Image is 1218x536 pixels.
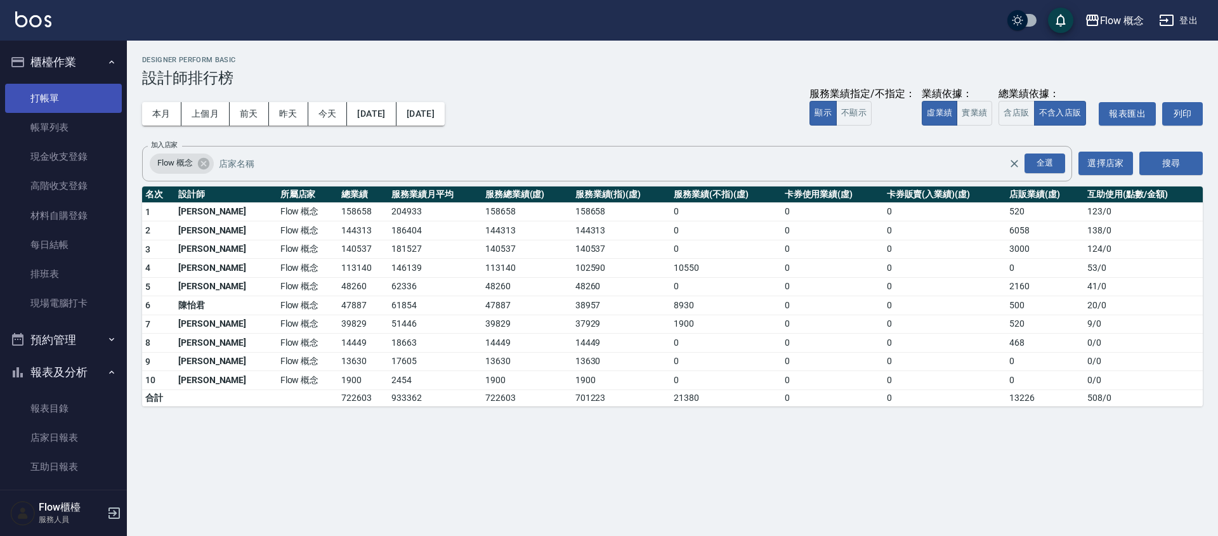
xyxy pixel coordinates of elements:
button: 不顯示 [836,101,872,126]
td: Flow 概念 [277,277,339,296]
label: 加入店家 [151,140,178,150]
td: 468 [1006,334,1084,353]
td: 21380 [671,389,782,406]
button: 實業績 [957,101,992,126]
td: 13226 [1006,389,1084,406]
button: 列印 [1162,102,1203,126]
td: 14449 [482,334,572,353]
td: [PERSON_NAME] [175,277,277,296]
td: 14449 [338,334,388,353]
td: 144313 [572,221,671,240]
span: 4 [145,263,150,273]
td: 38957 [572,296,671,315]
td: 113140 [482,259,572,278]
td: Flow 概念 [277,334,339,353]
button: 前天 [230,102,269,126]
td: 0 [782,315,884,334]
div: 總業績依據： [999,88,1092,101]
span: 8 [145,337,150,348]
td: [PERSON_NAME] [175,240,277,259]
td: 2160 [1006,277,1084,296]
th: 服務業績月平均 [388,186,481,203]
td: 合計 [142,389,175,406]
td: 47887 [482,296,572,315]
td: 124 / 0 [1084,240,1203,259]
td: 181527 [388,240,481,259]
td: 0 [884,240,1007,259]
h3: 設計師排行榜 [142,69,1203,87]
td: 10550 [671,259,782,278]
button: 登出 [1154,9,1203,32]
td: 144313 [482,221,572,240]
a: 高階收支登錄 [5,171,122,200]
td: 0 [782,296,884,315]
td: 0 / 0 [1084,371,1203,390]
th: 卡券使用業績(虛) [782,186,884,203]
td: 48260 [338,277,388,296]
td: [PERSON_NAME] [175,221,277,240]
td: 13630 [338,352,388,371]
td: 0 [884,371,1007,390]
div: Flow 概念 [1100,13,1144,29]
a: 現場電腦打卡 [5,289,122,318]
button: 虛業績 [922,101,957,126]
td: [PERSON_NAME] [175,371,277,390]
button: save [1048,8,1073,33]
td: 146139 [388,259,481,278]
td: 102590 [572,259,671,278]
td: 722603 [482,389,572,406]
td: 61854 [388,296,481,315]
td: Flow 概念 [277,202,339,221]
td: 39829 [482,315,572,334]
td: 144313 [338,221,388,240]
td: [PERSON_NAME] [175,352,277,371]
h2: Designer Perform Basic [142,56,1203,64]
td: 0 [782,352,884,371]
td: 140537 [482,240,572,259]
td: 0 [782,240,884,259]
td: 0 [884,259,1007,278]
td: 0 [782,371,884,390]
td: 0 [884,352,1007,371]
button: 選擇店家 [1078,152,1133,175]
img: Logo [15,11,51,27]
td: 0 [884,202,1007,221]
td: 0 [782,334,884,353]
td: 1900 [482,371,572,390]
td: 0 [671,334,782,353]
td: 17605 [388,352,481,371]
td: 138 / 0 [1084,221,1203,240]
td: 0 [671,221,782,240]
td: Flow 概念 [277,315,339,334]
button: 今天 [308,102,348,126]
button: 報表匯出 [1099,102,1156,126]
a: 材料自購登錄 [5,201,122,230]
td: 13630 [572,352,671,371]
td: Flow 概念 [277,240,339,259]
td: 0 [884,334,1007,353]
span: 10 [145,375,156,385]
a: 互助日報表 [5,452,122,481]
button: Open [1022,151,1068,176]
table: a dense table [142,186,1203,407]
span: 6 [145,300,150,310]
td: 0 [782,389,884,406]
td: 20 / 0 [1084,296,1203,315]
td: 0 [1006,259,1084,278]
td: [PERSON_NAME] [175,315,277,334]
td: 113140 [338,259,388,278]
td: 1900 [671,315,782,334]
td: 0 [782,277,884,296]
button: [DATE] [396,102,445,126]
td: 123 / 0 [1084,202,1203,221]
button: [DATE] [347,102,396,126]
td: [PERSON_NAME] [175,202,277,221]
td: 520 [1006,315,1084,334]
td: 39829 [338,315,388,334]
td: Flow 概念 [277,352,339,371]
button: Clear [1005,155,1023,173]
td: 47887 [338,296,388,315]
td: 1900 [572,371,671,390]
td: 0 [671,240,782,259]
